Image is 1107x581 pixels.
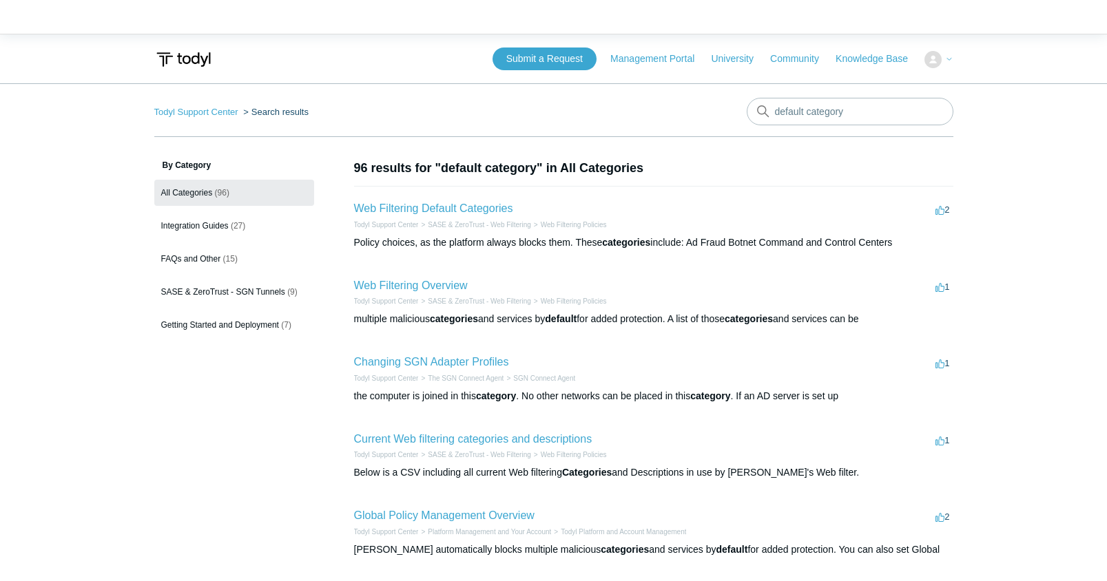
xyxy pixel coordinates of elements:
[354,374,419,382] a: Todyl Support Center
[428,374,504,382] a: The SGN Connect Agent
[418,373,504,383] li: The SGN Connect Agent
[493,47,597,70] a: Submit a Request
[541,451,607,458] a: Web Filtering Policies
[935,358,949,368] span: 1
[716,544,748,555] em: default
[161,254,221,264] span: FAQs and Other
[551,527,686,537] li: Todyl Platform and Account Management
[240,107,309,117] li: Search results
[354,450,419,460] li: Todyl Support Center
[354,279,468,291] a: Web Filtering Overview
[223,254,238,264] span: (15)
[428,451,531,458] a: SASE & ZeroTrust - Web Filtering
[154,107,238,117] a: Todyl Support Center
[562,467,612,478] em: Categories
[430,313,478,324] em: categories
[541,221,607,229] a: Web Filtering Policies
[418,527,551,537] li: Platform Management and Your Account
[601,544,649,555] em: categories
[610,52,708,66] a: Management Portal
[418,296,530,306] li: SASE & ZeroTrust - Web Filtering
[541,297,607,305] a: Web Filtering Policies
[354,221,419,229] a: Todyl Support Center
[747,98,953,125] input: Search
[354,312,953,326] div: multiple malicious and services by for added protection. A list of those and services can be
[154,213,314,239] a: Integration Guides (27)
[354,373,419,383] li: Todyl Support Center
[354,451,419,458] a: Todyl Support Center
[531,220,607,230] li: Web Filtering Policies
[836,52,922,66] a: Knowledge Base
[154,159,314,171] h3: By Category
[428,297,531,305] a: SASE & ZeroTrust - Web Filtering
[476,390,516,401] em: category
[354,220,419,230] li: Todyl Support Center
[935,204,949,215] span: 2
[545,313,577,324] em: default
[531,450,607,460] li: Web Filtering Policies
[215,188,229,198] span: (96)
[504,373,575,383] li: SGN Connect Agent
[161,287,285,297] span: SASE & ZeroTrust - SGN Tunnels
[354,389,953,403] div: the computer is joined in this . No other networks can be placed in this . If an AD server is set up
[513,374,575,382] a: SGN Connect Agent
[354,528,419,536] a: Todyl Support Center
[354,235,953,250] div: Policy choices, as the platform always blocks them. These include: Ad Fraud Botnet Command and Co...
[161,221,229,231] span: Integration Guides
[231,221,245,231] span: (27)
[354,433,592,445] a: Current Web filtering categories and descriptions
[418,220,530,230] li: SASE & ZeroTrust - Web Filtering
[354,509,535,521] a: Global Policy Management Overview
[418,450,530,460] li: SASE & ZeroTrust - Web Filtering
[935,435,949,445] span: 1
[531,296,607,306] li: Web Filtering Policies
[154,312,314,338] a: Getting Started and Deployment (7)
[935,282,949,292] span: 1
[161,188,213,198] span: All Categories
[154,107,241,117] li: Todyl Support Center
[935,511,949,522] span: 2
[354,527,419,537] li: Todyl Support Center
[602,237,650,248] em: categories
[561,528,686,536] a: Todyl Platform and Account Management
[287,287,298,297] span: (9)
[354,202,513,214] a: Web Filtering Default Categories
[354,356,509,368] a: Changing SGN Adapter Profiles
[428,528,551,536] a: Platform Management and Your Account
[690,390,730,401] em: category
[711,52,767,66] a: University
[354,159,953,178] h1: 96 results for "default category" in All Categories
[354,542,953,557] div: [PERSON_NAME] automatically blocks multiple malicious and services by for added protection. You c...
[154,180,314,206] a: All Categories (96)
[154,246,314,272] a: FAQs and Other (15)
[154,279,314,305] a: SASE & ZeroTrust - SGN Tunnels (9)
[354,465,953,480] div: Below is a CSV including all current Web filtering and Descriptions in use by [PERSON_NAME]'s Web...
[725,313,773,324] em: categories
[354,297,419,305] a: Todyl Support Center
[770,52,833,66] a: Community
[281,320,291,330] span: (7)
[161,320,279,330] span: Getting Started and Deployment
[354,296,419,306] li: Todyl Support Center
[428,221,531,229] a: SASE & ZeroTrust - Web Filtering
[154,47,213,72] img: Todyl Support Center Help Center home page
